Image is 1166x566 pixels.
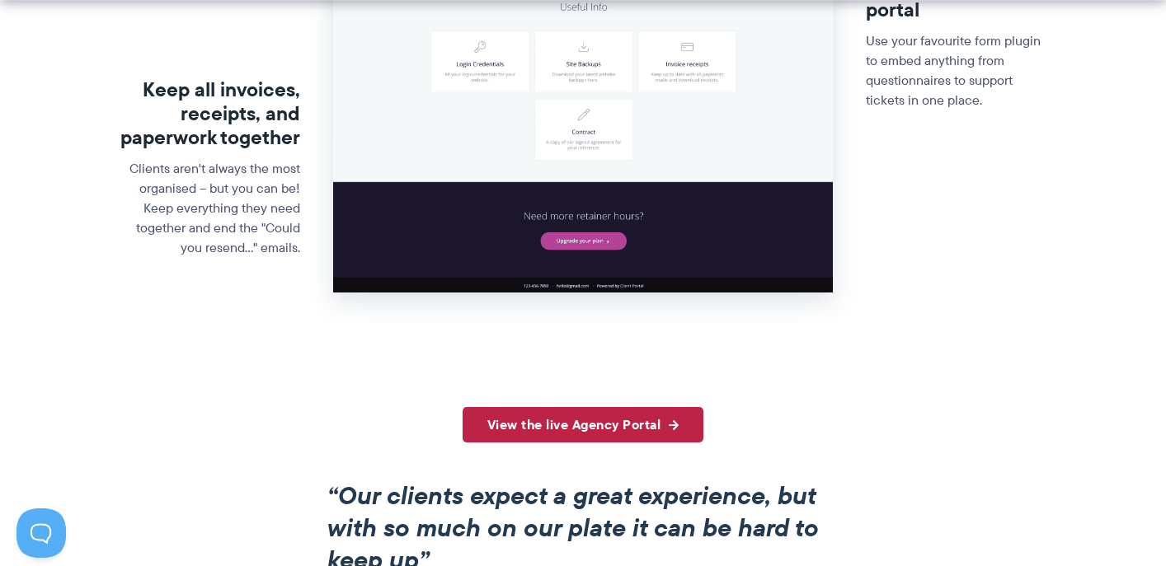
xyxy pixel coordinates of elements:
[16,508,66,558] iframe: Toggle Customer Support
[120,78,301,149] h3: Keep all invoices, receipts, and paperwork together
[120,159,301,258] p: Clients aren't always the most organised – but you can be! Keep everything they need together and...
[866,31,1046,110] p: Use your favourite form plugin to embed anything from questionnaires to support tickets in one pl...
[463,407,704,442] a: View the live Agency Portal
